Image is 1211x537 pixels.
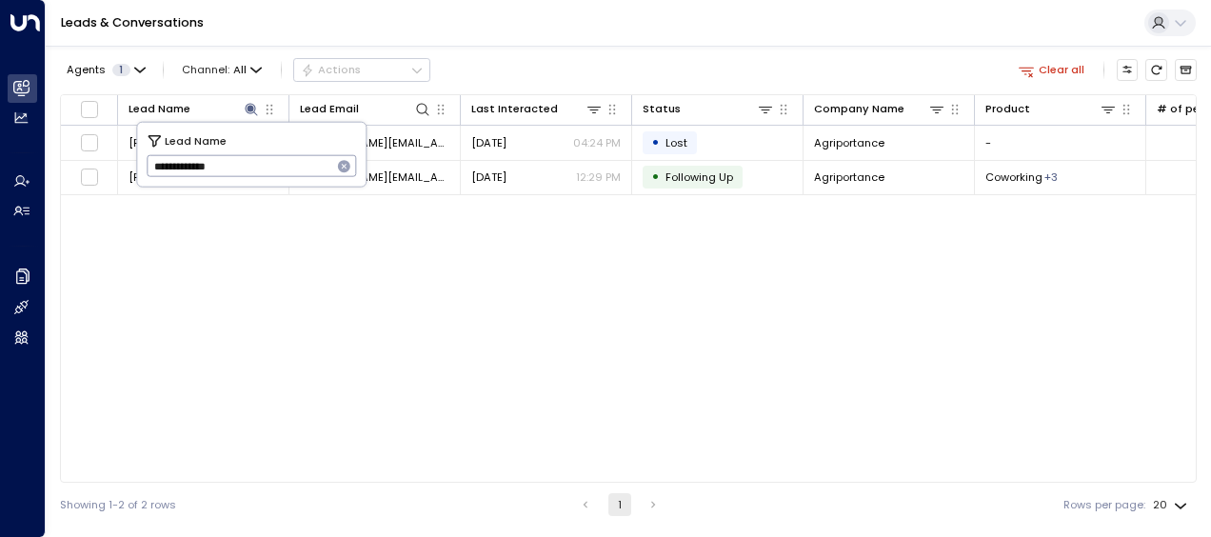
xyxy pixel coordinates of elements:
div: Status [643,100,774,118]
div: Product [985,100,1117,118]
button: Actions [293,58,430,81]
span: Lead Name [165,131,227,149]
td: - [975,126,1146,159]
span: Coworking [985,169,1042,185]
div: Company Name [814,100,904,118]
span: 1 [112,64,130,76]
span: Agents [67,65,106,75]
span: Lost [665,135,687,150]
p: 04:24 PM [573,135,621,150]
span: Yesterday [471,169,506,185]
button: Archived Leads [1175,59,1197,81]
div: Last Interacted [471,100,558,118]
span: Agriportance [814,169,884,185]
span: Toggle select all [80,100,99,119]
div: Last Interacted [471,100,603,118]
span: henning.dicks@agriportance.com [300,169,449,185]
span: Henning Dicks [129,135,216,150]
div: Company Name [814,100,945,118]
div: • [651,164,660,189]
span: Following Up [665,169,733,185]
span: Toggle select row [80,133,99,152]
div: • [651,129,660,155]
button: page 1 [608,493,631,516]
span: henning.dicks@agriportance.com [300,135,449,150]
span: Refresh [1145,59,1167,81]
span: Agriportance [814,135,884,150]
label: Rows per page: [1063,497,1145,513]
span: Toggle select row [80,168,99,187]
span: Yesterday [471,135,506,150]
div: Button group with a nested menu [293,58,430,81]
div: Lead Email [300,100,431,118]
button: Channel:All [176,59,268,80]
div: 20 [1153,493,1191,517]
button: Agents1 [60,59,150,80]
nav: pagination navigation [573,493,665,516]
a: Leads & Conversations [61,14,204,30]
div: Lead Name [129,100,190,118]
span: Henning Dicks [129,169,216,185]
div: Product [985,100,1030,118]
div: Status [643,100,681,118]
div: Lead Email [300,100,359,118]
div: Dedicated Desk,Private Day Office,Private Office [1044,169,1058,185]
span: All [233,64,247,76]
div: Lead Name [129,100,260,118]
button: Clear all [1012,59,1091,80]
p: 12:29 PM [576,169,621,185]
span: Channel: [176,59,268,80]
div: Actions [301,63,361,76]
button: Customize [1117,59,1139,81]
div: Showing 1-2 of 2 rows [60,497,176,513]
